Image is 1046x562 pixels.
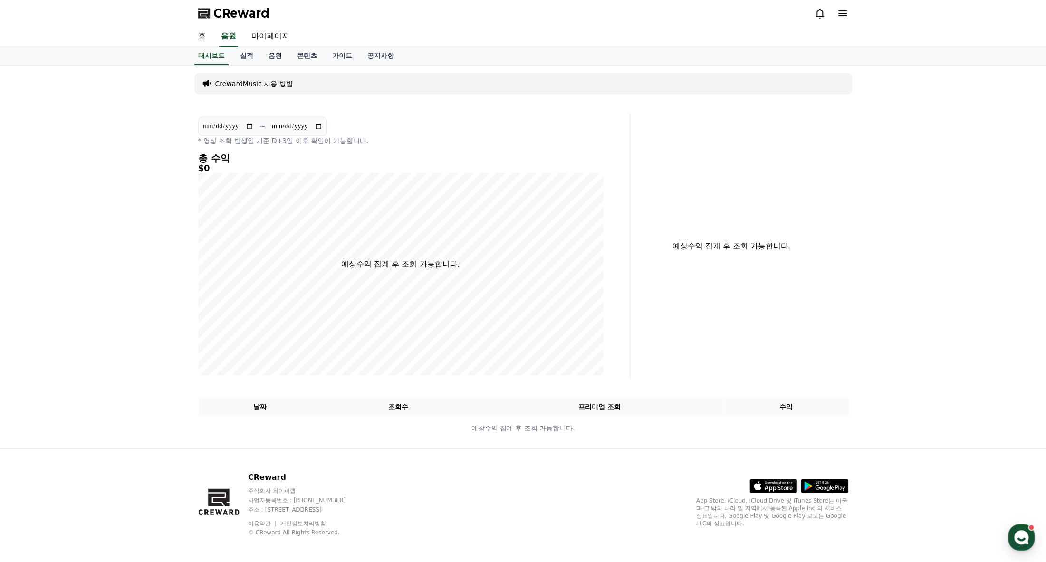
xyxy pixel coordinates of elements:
p: 사업자등록번호 : [PHONE_NUMBER] [248,496,364,504]
span: 홈 [30,315,36,323]
span: CReward [213,6,269,21]
th: 수익 [724,398,848,416]
a: 이용약관 [248,520,278,527]
span: 설정 [147,315,158,323]
p: 주식회사 와이피랩 [248,487,364,495]
p: 예상수익 집계 후 조회 가능합니다. [341,258,460,270]
a: 공지사항 [360,47,402,65]
a: 마이페이지 [244,27,297,47]
a: 음원 [261,47,289,65]
h4: 총 수익 [198,153,604,163]
p: © CReward All Rights Reserved. [248,529,364,536]
a: 설정 [123,301,182,325]
a: 콘텐츠 [289,47,325,65]
a: CrewardMusic 사용 방법 [215,79,293,88]
p: 예상수익 집계 후 조회 가능합니다. [199,423,848,433]
a: 홈 [3,301,63,325]
a: 실적 [232,47,261,65]
th: 프리미엄 조회 [475,398,724,416]
th: 조회수 [322,398,474,416]
h5: $0 [198,163,604,173]
a: 대화 [63,301,123,325]
a: 음원 [219,27,238,47]
p: 예상수익 집계 후 조회 가능합니다. [638,240,825,252]
a: 개인정보처리방침 [280,520,326,527]
a: 대시보드 [194,47,229,65]
a: 홈 [191,27,213,47]
span: 대화 [87,316,98,324]
a: CReward [198,6,269,21]
th: 날짜 [198,398,322,416]
p: CReward [248,472,364,483]
p: * 영상 조회 발생일 기준 D+3일 이후 확인이 가능합니다. [198,136,604,145]
p: 주소 : [STREET_ADDRESS] [248,506,364,514]
p: App Store, iCloud, iCloud Drive 및 iTunes Store는 미국과 그 밖의 나라 및 지역에서 등록된 Apple Inc.의 서비스 상표입니다. Goo... [696,497,848,527]
p: ~ [259,121,266,132]
a: 가이드 [325,47,360,65]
